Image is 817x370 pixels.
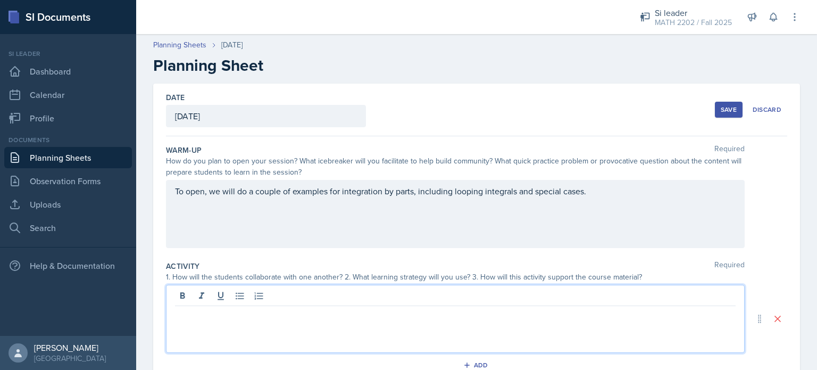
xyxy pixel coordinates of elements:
[4,108,132,129] a: Profile
[166,261,200,272] label: Activity
[4,61,132,82] a: Dashboard
[714,261,745,272] span: Required
[465,361,488,369] div: Add
[4,147,132,168] a: Planning Sheets
[34,342,106,353] div: [PERSON_NAME]
[4,49,132,59] div: Si leader
[715,102,743,118] button: Save
[166,92,185,103] label: Date
[721,105,737,114] div: Save
[4,217,132,239] a: Search
[747,102,787,118] button: Discard
[4,170,132,192] a: Observation Forms
[166,155,745,178] div: How do you plan to open your session? What icebreaker will you facilitate to help build community...
[153,56,800,75] h2: Planning Sheet
[166,272,745,283] div: 1. How will the students collaborate with one another? 2. What learning strategy will you use? 3....
[4,194,132,215] a: Uploads
[4,135,132,145] div: Documents
[153,39,206,51] a: Planning Sheets
[655,6,732,19] div: Si leader
[34,353,106,364] div: [GEOGRAPHIC_DATA]
[714,145,745,155] span: Required
[221,39,243,51] div: [DATE]
[655,17,732,28] div: MATH 2202 / Fall 2025
[4,84,132,105] a: Calendar
[175,185,736,198] p: To open, we will do a couple of examples for integration by parts, including looping integrals an...
[4,255,132,276] div: Help & Documentation
[166,145,202,155] label: Warm-Up
[753,105,781,114] div: Discard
